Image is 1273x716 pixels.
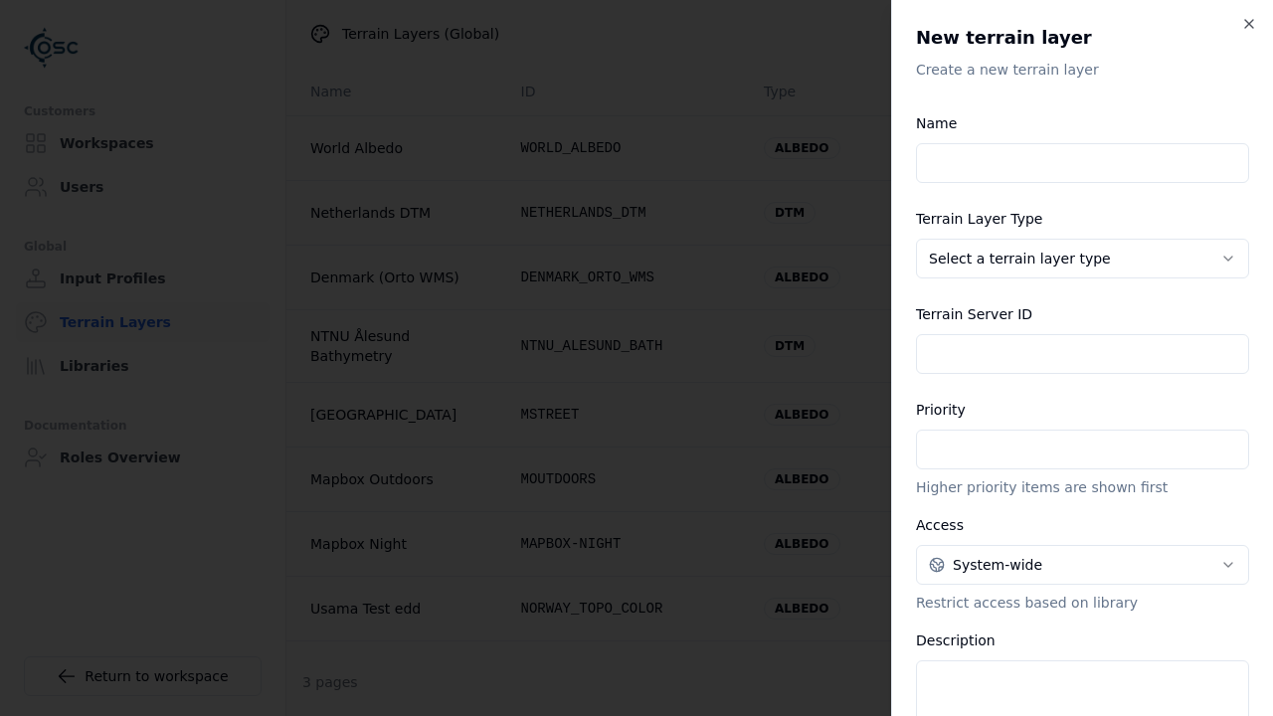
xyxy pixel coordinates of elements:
p: Restrict access based on library [916,593,1249,613]
label: Access [916,517,964,533]
label: Terrain Server ID [916,306,1032,322]
p: Create a new terrain layer [916,60,1249,80]
h2: New terrain layer [916,24,1249,52]
label: Name [916,115,957,131]
label: Priority [916,402,966,418]
label: Terrain Layer Type [916,211,1042,227]
label: Description [916,632,996,648]
p: Higher priority items are shown first [916,477,1249,497]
